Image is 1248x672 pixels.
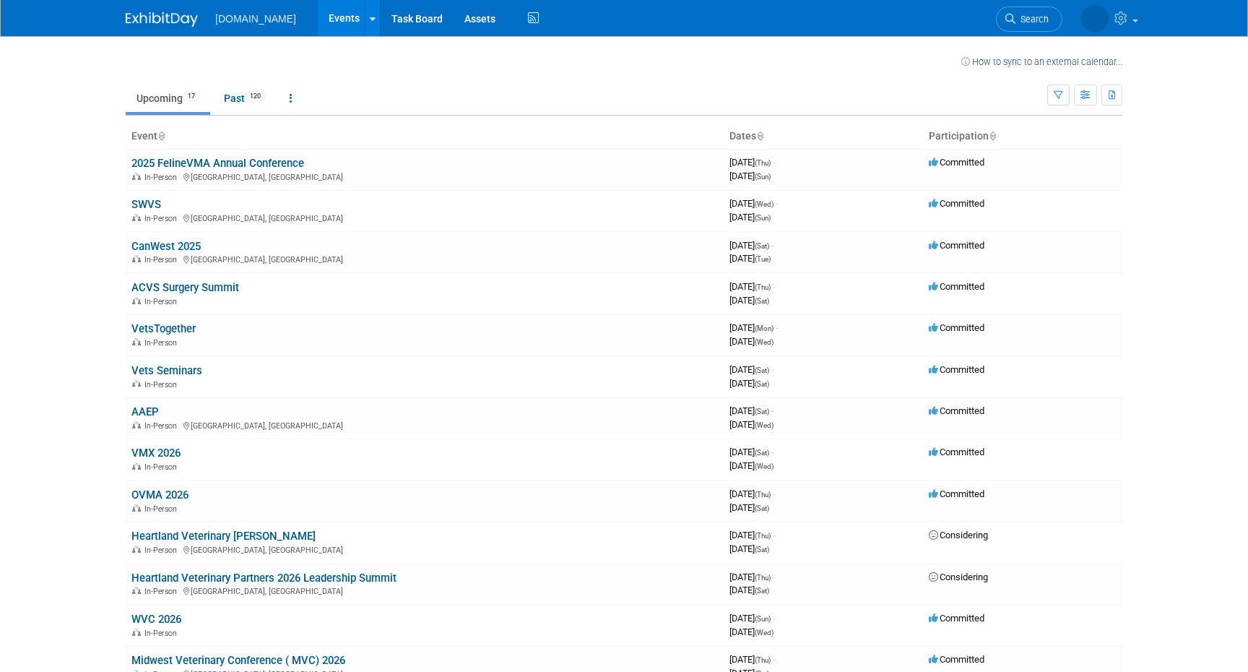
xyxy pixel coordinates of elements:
img: In-Person Event [132,255,141,262]
img: In-Person Event [132,214,141,221]
span: [DATE] [729,572,775,582]
span: (Sat) [755,449,769,457]
span: [DATE] [729,460,773,471]
a: AAEP [131,405,159,418]
img: In-Person Event [132,297,141,304]
span: [DATE] [729,613,775,624]
img: In-Person Event [132,173,141,180]
span: Committed [929,198,984,209]
th: Event [126,124,724,149]
a: OVMA 2026 [131,488,188,501]
span: [DATE] [729,378,769,389]
a: WVC 2026 [131,613,181,626]
span: In-Person [144,546,181,555]
img: In-Person Event [132,546,141,553]
span: - [771,240,773,251]
div: [GEOGRAPHIC_DATA], [GEOGRAPHIC_DATA] [131,212,718,223]
span: [DATE] [729,419,773,430]
div: [GEOGRAPHIC_DATA], [GEOGRAPHIC_DATA] [131,585,718,596]
span: [DOMAIN_NAME] [215,13,296,25]
div: [GEOGRAPHIC_DATA], [GEOGRAPHIC_DATA] [131,419,718,431]
span: [DATE] [729,654,775,665]
a: Past120 [213,85,276,112]
a: CanWest 2025 [131,240,201,253]
span: In-Person [144,629,181,638]
span: (Thu) [755,656,771,664]
span: (Sat) [755,408,769,415]
span: 17 [183,91,199,102]
img: ExhibitDay [126,12,198,27]
img: In-Person Event [132,338,141,345]
span: In-Person [144,173,181,182]
img: In-Person Event [132,587,141,594]
img: In-Person Event [132,380,141,387]
a: SWVS [131,198,161,211]
span: 120 [246,91,265,102]
span: - [776,198,778,209]
img: Jack Curran [1081,5,1109,33]
span: [DATE] [729,626,773,637]
a: 2025 FelineVMA Annual Conference [131,157,304,170]
span: [DATE] [729,364,773,375]
span: (Thu) [755,491,771,499]
span: - [773,654,775,665]
a: Sort by Start Date [756,130,763,142]
span: In-Person [144,214,181,223]
a: VMX 2026 [131,447,181,460]
span: Search [1015,14,1049,25]
a: Midwest Veterinary Conference ( MVC) 2026 [131,654,345,667]
span: - [773,488,775,499]
span: - [773,613,775,624]
span: Considering [929,572,988,582]
span: - [773,281,775,292]
span: In-Person [144,338,181,348]
div: [GEOGRAPHIC_DATA], [GEOGRAPHIC_DATA] [131,171,718,182]
span: (Wed) [755,200,773,208]
span: Committed [929,322,984,333]
span: (Sat) [755,380,769,388]
a: Heartland Veterinary [PERSON_NAME] [131,530,316,543]
span: Committed [929,405,984,416]
span: In-Person [144,255,181,264]
span: [DATE] [729,295,769,306]
span: In-Person [144,380,181,389]
span: (Sat) [755,504,769,512]
img: In-Person Event [132,421,141,428]
span: In-Person [144,504,181,514]
span: [DATE] [729,253,771,264]
span: In-Person [144,421,181,431]
th: Dates [724,124,923,149]
span: [DATE] [729,240,773,251]
span: [DATE] [729,585,769,595]
span: - [771,364,773,375]
span: [DATE] [729,322,778,333]
span: (Sat) [755,366,769,374]
span: (Sun) [755,214,771,222]
span: (Sat) [755,546,769,553]
span: Committed [929,281,984,292]
span: - [773,572,775,582]
span: [DATE] [729,405,773,416]
span: Considering [929,530,988,540]
span: (Sat) [755,242,769,250]
span: (Tue) [755,255,771,263]
span: (Wed) [755,421,773,429]
span: [DATE] [729,212,771,223]
span: [DATE] [729,447,773,457]
img: In-Person Event [132,462,141,470]
span: Committed [929,364,984,375]
div: [GEOGRAPHIC_DATA], [GEOGRAPHIC_DATA] [131,543,718,555]
span: (Wed) [755,338,773,346]
a: Vets Seminars [131,364,202,377]
span: [DATE] [729,488,775,499]
span: [DATE] [729,543,769,554]
span: Committed [929,654,984,665]
a: Search [996,7,1062,32]
span: [DATE] [729,157,775,168]
span: (Thu) [755,574,771,582]
span: In-Person [144,462,181,472]
span: [DATE] [729,171,771,181]
div: [GEOGRAPHIC_DATA], [GEOGRAPHIC_DATA] [131,253,718,264]
span: (Sun) [755,615,771,623]
a: How to sync to an external calendar... [961,56,1122,67]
